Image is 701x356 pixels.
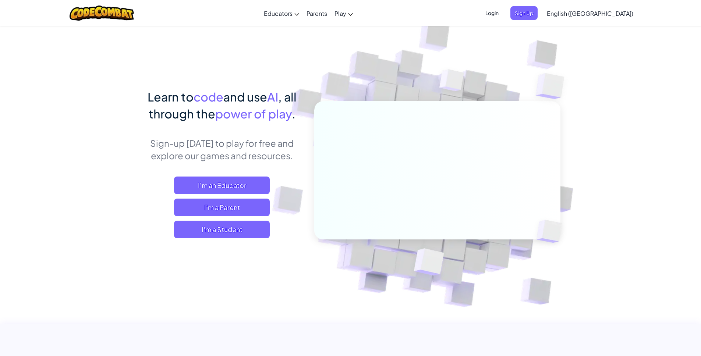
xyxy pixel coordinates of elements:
[223,89,267,104] span: and use
[331,3,357,23] a: Play
[148,89,194,104] span: Learn to
[303,3,331,23] a: Parents
[543,3,637,23] a: English ([GEOGRAPHIC_DATA])
[292,106,295,121] span: .
[510,6,538,20] button: Sign Up
[396,233,461,294] img: Overlap cubes
[141,137,303,162] p: Sign-up [DATE] to play for free and explore our games and resources.
[334,10,346,17] span: Play
[260,3,303,23] a: Educators
[174,221,270,238] button: I'm a Student
[521,55,585,117] img: Overlap cubes
[547,10,633,17] span: English ([GEOGRAPHIC_DATA])
[267,89,278,104] span: AI
[425,55,478,110] img: Overlap cubes
[70,6,134,21] img: CodeCombat logo
[174,199,270,216] a: I'm a Parent
[174,177,270,194] a: I'm an Educator
[481,6,503,20] button: Login
[524,204,579,258] img: Overlap cubes
[264,10,293,17] span: Educators
[194,89,223,104] span: code
[215,106,292,121] span: power of play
